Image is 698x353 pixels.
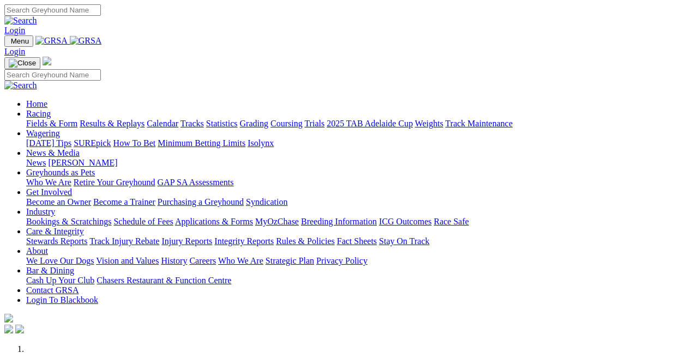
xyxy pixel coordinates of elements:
[255,217,299,226] a: MyOzChase
[11,37,29,45] span: Menu
[26,158,46,167] a: News
[26,236,694,246] div: Care & Integrity
[161,256,187,265] a: History
[446,119,513,128] a: Track Maintenance
[26,285,79,295] a: Contact GRSA
[48,158,117,167] a: [PERSON_NAME]
[4,69,101,81] input: Search
[158,178,234,187] a: GAP SA Assessments
[276,236,335,246] a: Rules & Policies
[4,4,101,16] input: Search
[26,187,72,197] a: Get Involved
[26,197,694,207] div: Get Involved
[74,138,111,148] a: SUREpick
[4,26,25,35] a: Login
[214,236,274,246] a: Integrity Reports
[4,16,37,26] img: Search
[26,109,51,118] a: Racing
[434,217,468,226] a: Race Safe
[26,217,111,226] a: Bookings & Scratchings
[26,138,694,148] div: Wagering
[304,119,324,128] a: Trials
[26,129,60,138] a: Wagering
[266,256,314,265] a: Strategic Plan
[180,119,204,128] a: Tracks
[246,197,287,206] a: Syndication
[240,119,268,128] a: Grading
[147,119,178,128] a: Calendar
[379,236,429,246] a: Stay On Track
[35,36,68,46] img: GRSA
[4,314,13,322] img: logo-grsa-white.png
[4,57,40,69] button: Toggle navigation
[158,138,245,148] a: Minimum Betting Limits
[26,148,80,157] a: News & Media
[26,178,694,187] div: Greyhounds as Pets
[26,256,694,266] div: About
[4,81,37,90] img: Search
[9,59,36,68] img: Close
[80,119,145,128] a: Results & Replays
[316,256,368,265] a: Privacy Policy
[4,47,25,56] a: Login
[26,295,98,305] a: Login To Blackbook
[26,197,91,206] a: Become an Owner
[26,266,74,275] a: Bar & Dining
[26,119,694,129] div: Racing
[113,138,156,148] a: How To Bet
[337,236,377,246] a: Fact Sheets
[113,217,173,226] a: Schedule of Fees
[248,138,274,148] a: Isolynx
[158,197,244,206] a: Purchasing a Greyhound
[161,236,212,246] a: Injury Reports
[4,35,33,47] button: Toggle navigation
[26,227,84,236] a: Care & Integrity
[327,119,413,128] a: 2025 TAB Adelaide Cup
[26,276,694,285] div: Bar & Dining
[70,36,102,46] img: GRSA
[93,197,155,206] a: Become a Trainer
[26,236,87,246] a: Stewards Reports
[189,256,216,265] a: Careers
[379,217,431,226] a: ICG Outcomes
[26,178,71,187] a: Who We Are
[26,138,71,148] a: [DATE] Tips
[26,256,94,265] a: We Love Our Dogs
[26,246,48,255] a: About
[218,256,263,265] a: Who We Are
[26,207,55,216] a: Industry
[74,178,155,187] a: Retire Your Greyhound
[206,119,238,128] a: Statistics
[270,119,303,128] a: Coursing
[96,256,159,265] a: Vision and Values
[26,217,694,227] div: Industry
[301,217,377,226] a: Breeding Information
[89,236,159,246] a: Track Injury Rebate
[415,119,443,128] a: Weights
[4,325,13,333] img: facebook.svg
[26,168,95,177] a: Greyhounds as Pets
[175,217,253,226] a: Applications & Forms
[15,325,24,333] img: twitter.svg
[26,276,94,285] a: Cash Up Your Club
[26,99,47,108] a: Home
[26,119,77,128] a: Fields & Form
[97,276,231,285] a: Chasers Restaurant & Function Centre
[26,158,694,168] div: News & Media
[43,57,51,65] img: logo-grsa-white.png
